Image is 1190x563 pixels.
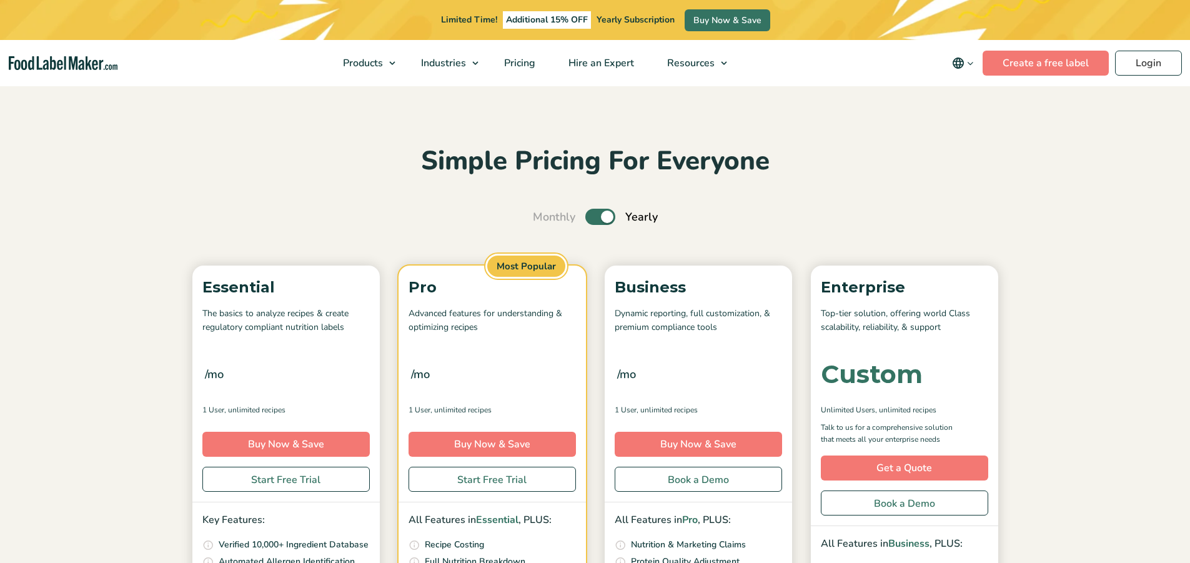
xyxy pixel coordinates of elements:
span: Yearly [625,209,658,226]
span: Essential [476,513,518,527]
span: Resources [663,56,716,70]
span: , Unlimited Recipes [430,404,492,416]
span: Business [888,537,930,551]
p: Pro [409,276,576,299]
p: Dynamic reporting, full customization, & premium compliance tools [615,307,782,335]
a: Buy Now & Save [202,432,370,457]
span: 1 User [202,404,224,416]
a: Start Free Trial [202,467,370,492]
label: Toggle [585,209,615,225]
span: , Unlimited Recipes [224,404,285,416]
a: Get a Quote [821,456,988,481]
span: /mo [617,366,636,383]
span: 1 User [409,404,430,416]
p: Key Features: [202,512,370,529]
span: Most Popular [485,254,567,279]
a: Buy Now & Save [615,432,782,457]
p: The basics to analyze recipes & create regulatory compliant nutrition labels [202,307,370,335]
a: Buy Now & Save [685,9,770,31]
div: Custom [821,362,923,387]
p: All Features in , PLUS: [409,512,576,529]
span: Limited Time! [441,14,497,26]
p: Essential [202,276,370,299]
p: Talk to us for a comprehensive solution that meets all your enterprise needs [821,422,964,446]
a: Create a free label [983,51,1109,76]
a: Hire an Expert [552,40,648,86]
a: Book a Demo [821,491,988,516]
span: Unlimited Users [821,404,875,416]
p: All Features in , PLUS: [615,512,782,529]
a: Resources [651,40,733,86]
span: Hire an Expert [565,56,635,70]
span: Products [339,56,384,70]
span: /mo [205,366,224,383]
p: Nutrition & Marketing Claims [631,538,746,552]
span: Pro [682,513,698,527]
a: Login [1115,51,1182,76]
a: Start Free Trial [409,467,576,492]
p: All Features in , PLUS: [821,536,988,552]
span: Pricing [500,56,537,70]
span: , Unlimited Recipes [875,404,936,416]
p: Enterprise [821,276,988,299]
span: Monthly [533,209,575,226]
p: Recipe Costing [425,538,484,552]
a: Industries [405,40,485,86]
a: Buy Now & Save [409,432,576,457]
span: /mo [411,366,430,383]
a: Pricing [488,40,549,86]
h2: Simple Pricing For Everyone [186,144,1004,179]
p: Business [615,276,782,299]
span: Industries [417,56,467,70]
p: Verified 10,000+ Ingredient Database [219,538,369,552]
span: Additional 15% OFF [503,11,591,29]
span: Yearly Subscription [597,14,675,26]
a: Book a Demo [615,467,782,492]
p: Advanced features for understanding & optimizing recipes [409,307,576,335]
p: Top-tier solution, offering world Class scalability, reliability, & support [821,307,988,335]
span: , Unlimited Recipes [637,404,698,416]
span: 1 User [615,404,637,416]
a: Products [327,40,402,86]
